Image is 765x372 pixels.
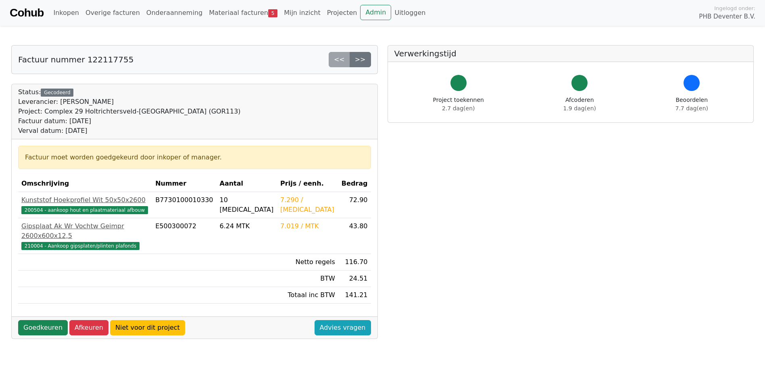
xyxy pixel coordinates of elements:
[315,320,371,335] a: Advies vragen
[280,221,335,231] div: 7.019 / MTK
[220,221,274,231] div: 6.24 MTK
[442,105,475,112] span: 2.7 dag(en)
[69,320,108,335] a: Afkeuren
[18,126,241,136] div: Verval datum: [DATE]
[143,5,206,21] a: Onderaanneming
[394,49,747,58] h5: Verwerkingstijd
[21,195,149,205] div: Kunststof Hoekprofiel Wit 50x50x2600
[338,192,371,218] td: 72.90
[277,254,338,271] td: Netto regels
[277,271,338,287] td: BTW
[324,5,361,21] a: Projecten
[277,176,338,192] th: Prijs / eenh.
[280,195,335,215] div: 7.290 / [MEDICAL_DATA]
[18,97,241,107] div: Leverancier: [PERSON_NAME]
[21,206,148,214] span: 200504 - aankoop hout en plaatmateriaal afbouw
[18,320,68,335] a: Goedkeuren
[41,89,73,97] div: Gecodeerd
[350,52,371,67] a: >>
[21,221,149,241] div: Gipsplaat Ak Wr Vochtw Geimpr 2600x600x12,5
[433,96,484,113] div: Project toekennen
[18,176,152,192] th: Omschrijving
[82,5,143,21] a: Overige facturen
[338,218,371,254] td: 43.80
[338,254,371,271] td: 116.70
[18,87,241,136] div: Status:
[110,320,185,335] a: Niet voor dit project
[338,287,371,304] td: 141.21
[18,55,133,64] h5: Factuur nummer 122117755
[391,5,429,21] a: Uitloggen
[220,195,274,215] div: 10 [MEDICAL_DATA]
[21,242,140,250] span: 210004 - Aankoop gipsplaten/plinten plafonds
[18,107,241,116] div: Project: Complex 29 Holtrichtersveld-[GEOGRAPHIC_DATA] (GOR113)
[675,105,708,112] span: 7.7 dag(en)
[50,5,82,21] a: Inkopen
[338,271,371,287] td: 24.51
[714,4,755,12] span: Ingelogd onder:
[281,5,324,21] a: Mijn inzicht
[152,192,216,218] td: B7730100010330
[563,105,596,112] span: 1.9 dag(en)
[10,3,44,23] a: Cohub
[268,9,277,17] span: 5
[152,218,216,254] td: E500300072
[563,96,596,113] div: Afcoderen
[217,176,277,192] th: Aantal
[18,116,241,126] div: Factuur datum: [DATE]
[206,5,281,21] a: Materiaal facturen5
[360,5,391,20] a: Admin
[25,153,364,162] div: Factuur moet worden goedgekeurd door inkoper of manager.
[21,221,149,250] a: Gipsplaat Ak Wr Vochtw Geimpr 2600x600x12,5210004 - Aankoop gipsplaten/plinten plafonds
[152,176,216,192] th: Nummer
[338,176,371,192] th: Bedrag
[277,287,338,304] td: Totaal inc BTW
[699,12,755,21] span: PHB Deventer B.V.
[21,195,149,215] a: Kunststof Hoekprofiel Wit 50x50x2600200504 - aankoop hout en plaatmateriaal afbouw
[675,96,708,113] div: Beoordelen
